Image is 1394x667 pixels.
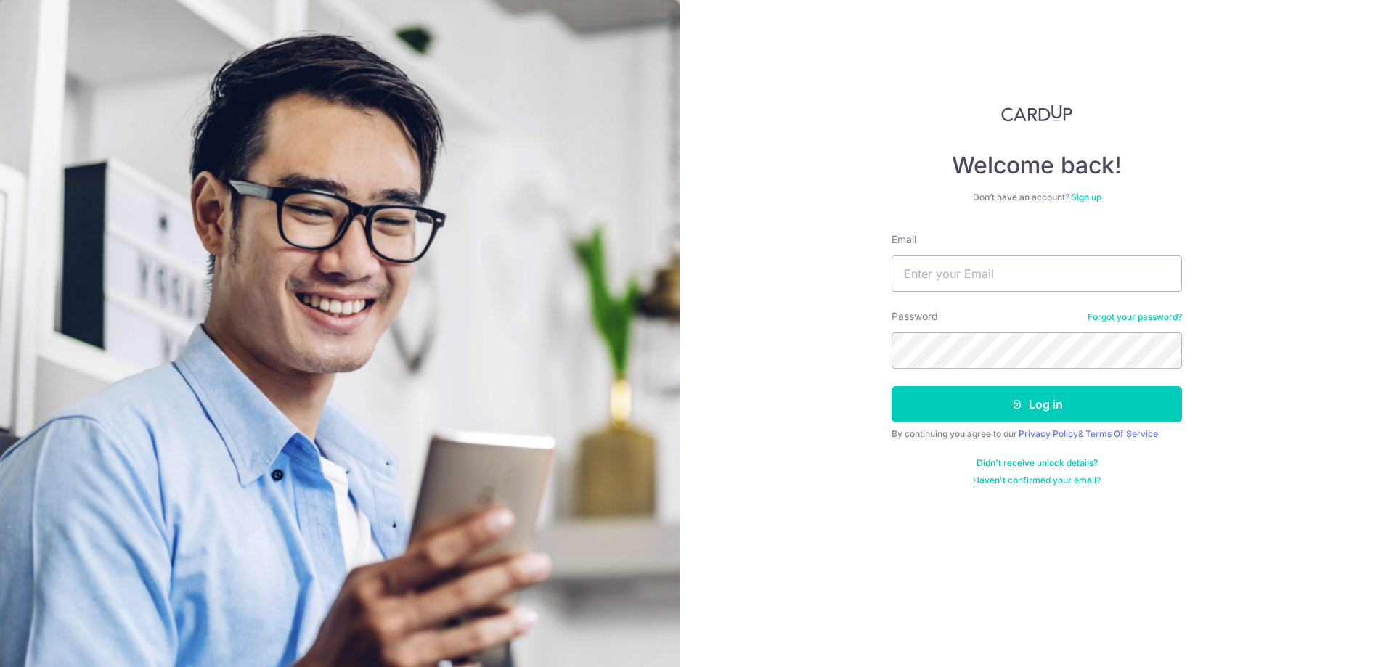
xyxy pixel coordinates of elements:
div: Don’t have an account? [892,192,1182,203]
a: Didn't receive unlock details? [977,457,1098,469]
img: CardUp Logo [1001,105,1072,122]
div: By continuing you agree to our & [892,428,1182,440]
a: Terms Of Service [1085,428,1158,439]
label: Email [892,232,916,247]
h4: Welcome back! [892,151,1182,180]
a: Privacy Policy [1019,428,1078,439]
a: Sign up [1071,192,1101,202]
label: Password [892,309,938,324]
input: Enter your Email [892,255,1182,292]
a: Haven't confirmed your email? [973,475,1101,486]
button: Log in [892,386,1182,422]
a: Forgot your password? [1088,311,1182,323]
